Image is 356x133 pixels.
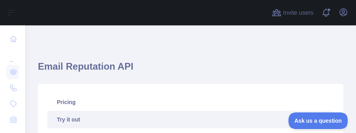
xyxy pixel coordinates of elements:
[38,60,343,79] h1: Email Reputation API
[6,47,19,63] div: ...
[270,6,315,19] button: Invite users
[47,111,334,128] a: Try it out
[283,8,313,17] span: Invite users
[47,93,334,111] a: Pricing
[289,112,348,129] iframe: Toggle Customer Support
